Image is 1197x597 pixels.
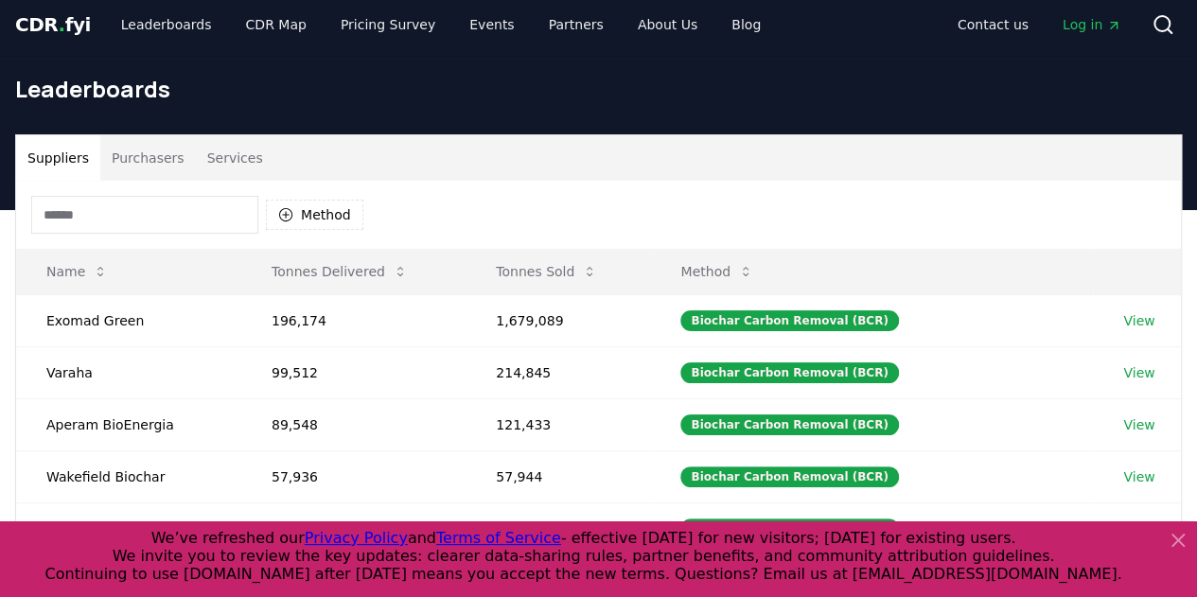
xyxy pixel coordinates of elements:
a: Pricing Survey [326,8,450,42]
button: Tonnes Delivered [256,253,423,290]
a: Log in [1047,8,1136,42]
a: View [1123,311,1154,330]
td: 214,845 [466,346,650,398]
button: Tonnes Sold [481,253,612,290]
button: Method [266,200,363,230]
a: View [1123,467,1154,486]
td: Exomad Green [16,294,241,346]
a: Blog [716,8,776,42]
td: Varaha [16,346,241,398]
a: Partners [534,8,619,42]
a: View [1123,519,1154,538]
nav: Main [942,8,1136,42]
span: Log in [1063,15,1121,34]
a: View [1123,363,1154,382]
td: 99,512 [241,346,466,398]
a: View [1123,415,1154,434]
td: Carboneers [16,502,241,554]
a: Events [454,8,529,42]
a: Contact us [942,8,1044,42]
button: Services [196,135,274,181]
button: Name [31,253,123,290]
span: CDR fyi [15,13,91,36]
button: Method [665,253,768,290]
td: 54,730 [241,502,466,554]
a: CDR.fyi [15,11,91,38]
div: Biochar Carbon Removal (BCR) [680,310,898,331]
td: 121,433 [466,398,650,450]
td: 57,936 [241,450,466,502]
a: Leaderboards [106,8,227,42]
span: . [59,13,65,36]
div: Biochar Carbon Removal (BCR) [680,518,898,539]
h1: Leaderboards [15,74,1182,104]
td: 57,944 [466,450,650,502]
button: Suppliers [16,135,100,181]
button: Purchasers [100,135,196,181]
div: Biochar Carbon Removal (BCR) [680,362,898,383]
div: Biochar Carbon Removal (BCR) [680,414,898,435]
td: 196,174 [241,294,466,346]
td: 140,780 [466,502,650,554]
td: Aperam BioEnergia [16,398,241,450]
a: About Us [623,8,713,42]
div: Biochar Carbon Removal (BCR) [680,466,898,487]
td: Wakefield Biochar [16,450,241,502]
td: 1,679,089 [466,294,650,346]
td: 89,548 [241,398,466,450]
a: CDR Map [231,8,322,42]
nav: Main [106,8,776,42]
